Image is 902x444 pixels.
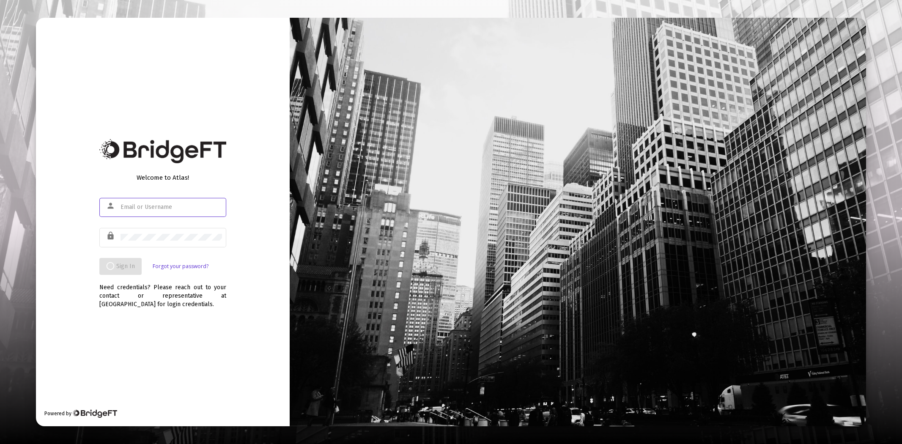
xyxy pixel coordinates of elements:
[44,409,117,418] div: Powered by
[106,201,116,211] mat-icon: person
[72,409,117,418] img: Bridge Financial Technology Logo
[99,275,226,309] div: Need credentials? Please reach out to your contact or representative at [GEOGRAPHIC_DATA] for log...
[99,139,226,163] img: Bridge Financial Technology Logo
[99,258,142,275] button: Sign In
[99,173,226,182] div: Welcome to Atlas!
[106,263,135,270] span: Sign In
[121,204,222,211] input: Email or Username
[106,231,116,241] mat-icon: lock
[153,262,208,271] a: Forgot your password?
